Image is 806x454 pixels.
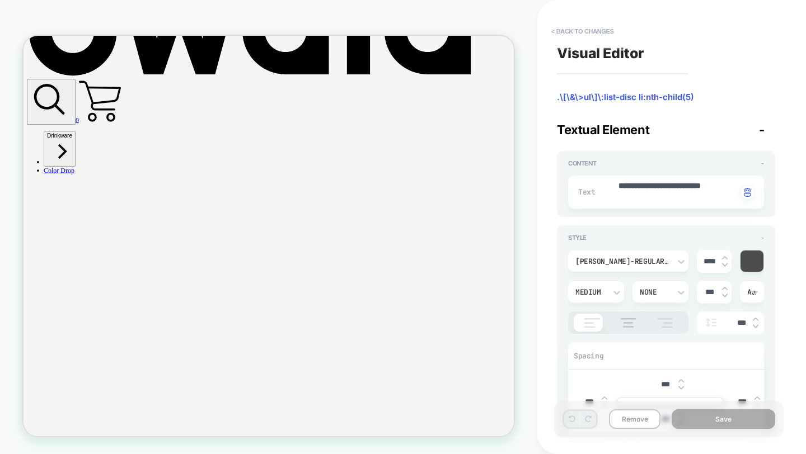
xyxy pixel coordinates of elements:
[702,318,719,327] img: line height
[678,386,684,390] img: down
[546,22,620,40] button: < Back to changes
[27,127,69,174] button: Drinkware
[640,287,670,297] div: None
[568,159,596,167] span: Content
[672,409,775,429] button: Save
[761,234,764,242] span: -
[722,294,728,298] img: down
[651,318,679,328] img: align text right
[4,48,650,57] a: Link to go to the Home page
[753,317,758,321] img: up
[69,107,130,117] a: 0cart icon
[678,379,684,383] img: up
[722,286,728,291] img: up
[569,442,575,448] img: blue checkmark
[31,129,65,138] span: Drinkware
[755,396,760,400] img: up
[575,257,670,266] div: [PERSON_NAME]-Regular, sans-serif
[722,263,728,267] img: down
[759,122,765,137] span: -
[602,396,607,400] img: up
[574,351,603,361] span: Spacing
[578,187,592,197] span: Text
[582,441,764,450] span: Add Text Shadow
[575,287,606,297] div: Medium
[74,59,130,115] svg: cart icon
[557,45,644,62] span: Visual Editor
[753,324,758,329] img: down
[609,409,660,429] button: Remove
[578,318,606,328] img: align text left
[27,174,68,184] span: Color Drop
[761,159,764,167] span: -
[744,188,751,197] img: edit with ai
[568,234,587,242] span: Style
[557,92,775,103] span: .\[\&\>ul\]\:list-disc li:nth-child(5)
[615,318,642,328] img: align text center
[747,287,757,297] div: Aa
[722,256,728,260] img: up
[557,122,649,137] span: Textual Element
